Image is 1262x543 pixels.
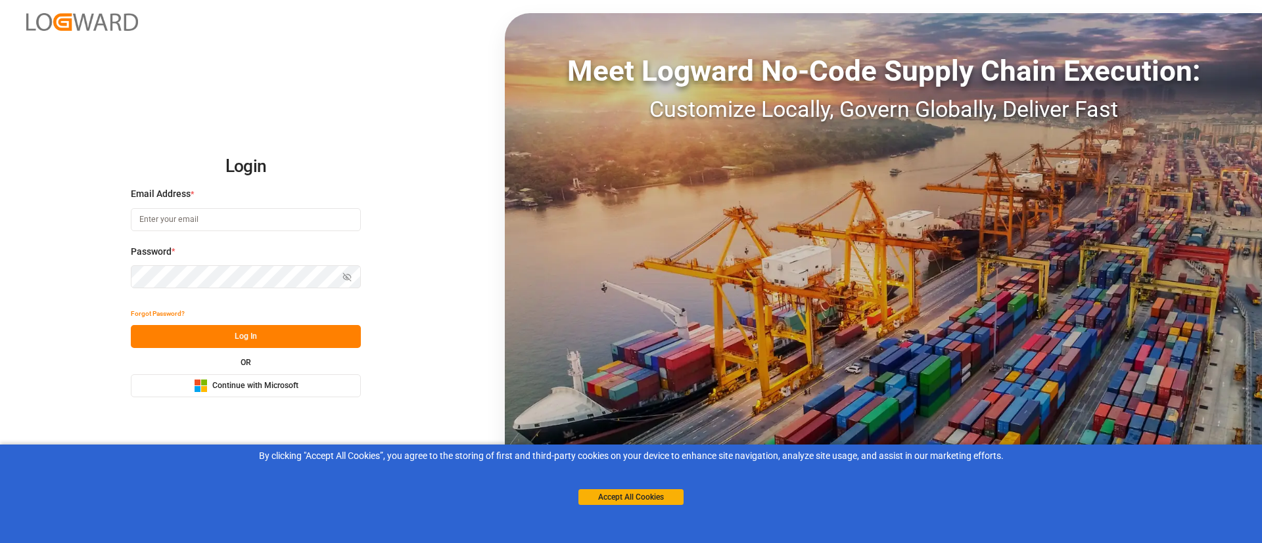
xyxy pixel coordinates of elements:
[578,489,684,505] button: Accept All Cookies
[131,146,361,188] h2: Login
[241,358,251,366] small: OR
[212,380,298,392] span: Continue with Microsoft
[131,208,361,231] input: Enter your email
[131,374,361,397] button: Continue with Microsoft
[131,302,185,325] button: Forgot Password?
[505,93,1262,126] div: Customize Locally, Govern Globally, Deliver Fast
[131,325,361,348] button: Log In
[131,245,172,259] span: Password
[505,49,1262,93] div: Meet Logward No-Code Supply Chain Execution:
[131,187,191,201] span: Email Address
[9,449,1253,463] div: By clicking "Accept All Cookies”, you agree to the storing of first and third-party cookies on yo...
[26,13,138,31] img: Logward_new_orange.png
